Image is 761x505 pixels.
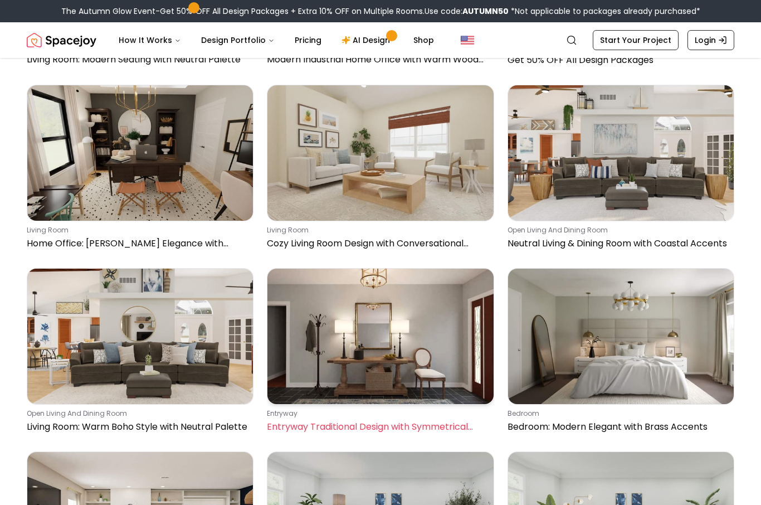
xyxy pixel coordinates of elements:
p: open living and dining room [508,226,730,235]
p: entryway [267,409,489,418]
span: *Not applicable to packages already purchased* [509,6,700,17]
img: Neutral Living & Dining Room with Coastal Accents [508,85,734,221]
nav: Main [110,29,443,51]
img: Cozy Living Room Design with Conversational Layout [267,85,493,221]
p: living room [27,226,249,235]
img: Living Room: Warm Boho Style with Neutral Palette [27,269,253,404]
a: Home Office: Moody Elegance with Charcoal Wallsliving roomHome Office: [PERSON_NAME] Elegance wit... [27,85,253,255]
div: The Autumn Glow Event-Get 50% OFF All Design Packages + Extra 10% OFF on Multiple Rooms. [61,6,700,17]
img: Home Office: Moody Elegance with Charcoal Walls [27,85,253,221]
p: living room [267,226,489,235]
p: Bedroom: Modern Elegant with Brass Accents [508,420,730,434]
a: Cozy Living Room Design with Conversational Layoutliving roomCozy Living Room Design with Convers... [267,85,494,255]
img: United States [461,33,474,47]
p: Modern Industrial Home Office with Warm Wood Tones [267,53,489,66]
a: AI Design [333,29,402,51]
a: Shop [404,29,443,51]
p: Entryway Traditional Design with Symmetrical Arrangement [267,420,489,434]
img: Bedroom: Modern Elegant with Brass Accents [508,269,734,404]
button: How It Works [110,29,190,51]
a: Pricing [286,29,330,51]
a: Spacejoy [27,29,96,51]
a: Bedroom: Modern Elegant with Brass AccentsbedroomBedroom: Modern Elegant with Brass Accents [508,268,734,438]
p: Home Office: [PERSON_NAME] Elegance with Charcoal Walls [27,237,249,250]
p: open living and dining room [27,409,249,418]
b: AUTUMN50 [462,6,509,17]
img: Spacejoy Logo [27,29,96,51]
p: Living Room: Warm Boho Style with Neutral Palette [27,420,249,434]
span: Use code: [425,6,509,17]
p: Neutral Living & Dining Room with Coastal Accents [508,237,730,250]
a: Start Your Project [593,30,679,50]
p: Living Room: Modern Seating with Neutral Palette [27,53,249,66]
a: Living Room: Warm Boho Style with Neutral Paletteopen living and dining roomLiving Room: Warm Boh... [27,268,253,438]
a: Login [687,30,734,50]
a: Neutral Living & Dining Room with Coastal Accentsopen living and dining roomNeutral Living & Dini... [508,85,734,255]
p: bedroom [508,409,730,418]
nav: Global [27,22,734,58]
a: Entryway Traditional Design with Symmetrical ArrangemententrywayEntryway Traditional Design with ... [267,268,494,438]
p: Get 50% OFF All Design Packages [508,54,730,67]
p: Cozy Living Room Design with Conversational Layout [267,237,489,250]
img: Entryway Traditional Design with Symmetrical Arrangement [267,269,493,404]
button: Design Portfolio [192,29,284,51]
